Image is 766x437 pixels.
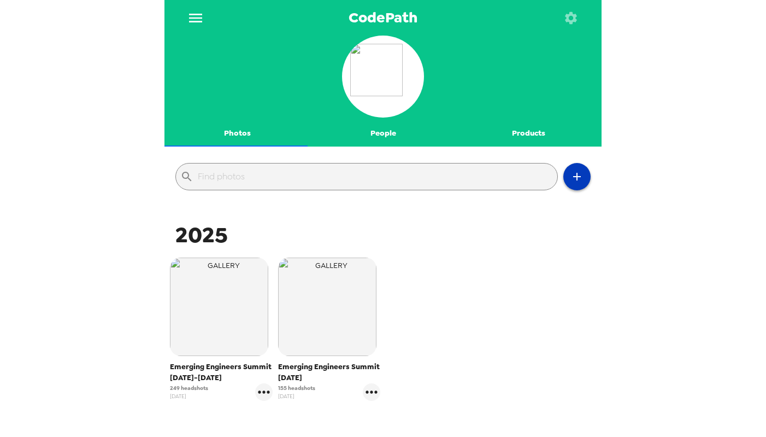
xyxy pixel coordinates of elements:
[170,362,273,383] span: Emerging Engineers Summit [DATE]-[DATE]
[170,392,208,400] span: [DATE]
[310,120,456,147] button: People
[349,10,417,25] span: CodePath
[170,258,268,356] img: gallery
[350,44,416,109] img: org logo
[278,258,376,356] img: gallery
[363,383,380,401] button: gallery menu
[175,220,228,249] span: 2025
[198,168,553,185] input: Find photos
[278,392,315,400] span: [DATE]
[278,362,381,383] span: Emerging Engineers Summit [DATE]
[255,383,273,401] button: gallery menu
[170,384,208,392] span: 249 headshots
[278,384,315,392] span: 155 headshots
[164,120,310,147] button: Photos
[456,120,602,147] button: Products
